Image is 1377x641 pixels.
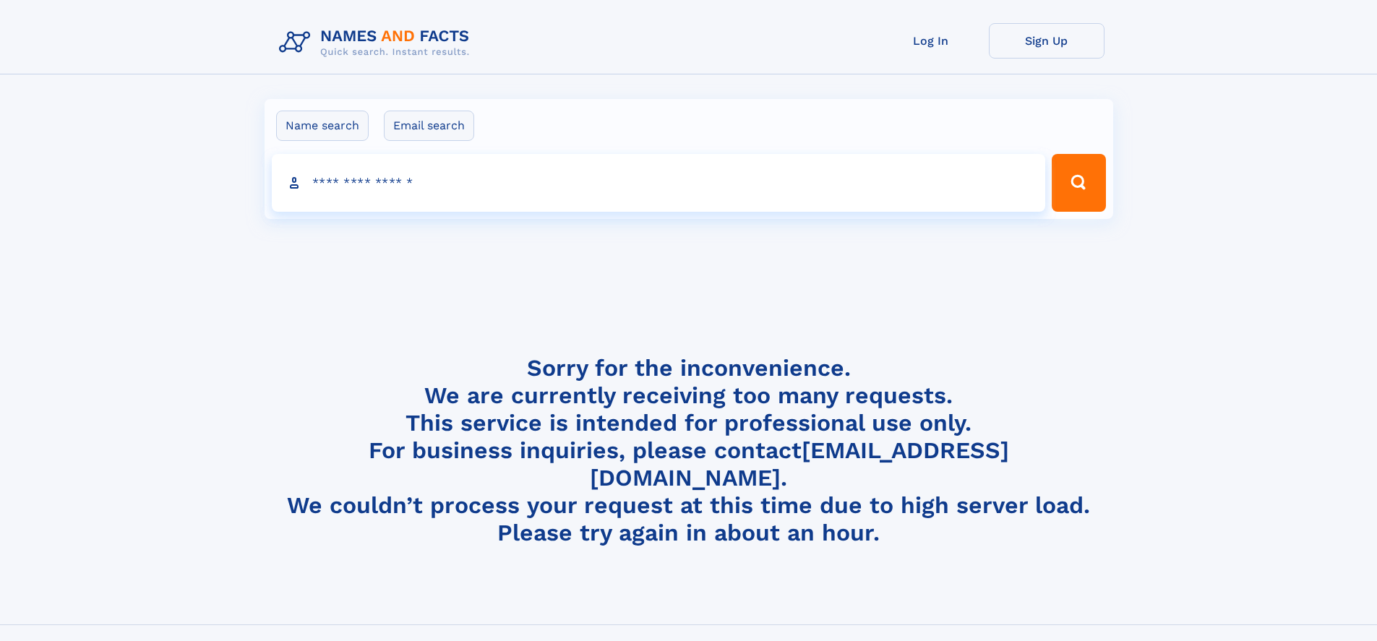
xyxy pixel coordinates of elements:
[384,111,474,141] label: Email search
[272,154,1046,212] input: search input
[989,23,1104,59] a: Sign Up
[873,23,989,59] a: Log In
[276,111,369,141] label: Name search
[1052,154,1105,212] button: Search Button
[273,354,1104,547] h4: Sorry for the inconvenience. We are currently receiving too many requests. This service is intend...
[273,23,481,62] img: Logo Names and Facts
[590,436,1009,491] a: [EMAIL_ADDRESS][DOMAIN_NAME]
